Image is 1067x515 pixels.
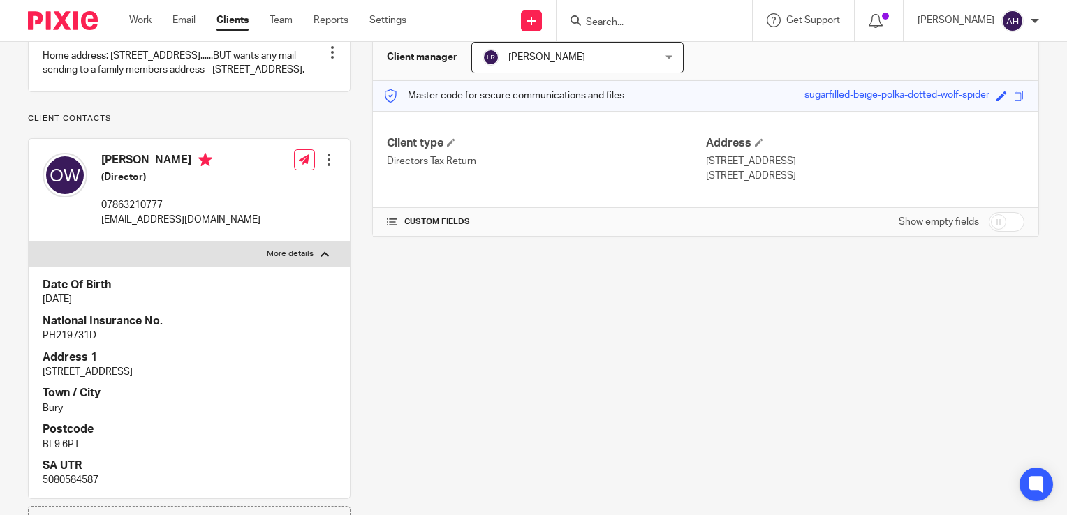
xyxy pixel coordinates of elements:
[786,15,840,25] span: Get Support
[101,213,260,227] p: [EMAIL_ADDRESS][DOMAIN_NAME]
[387,50,457,64] h3: Client manager
[43,401,336,415] p: Bury
[43,386,336,401] h4: Town / City
[314,13,348,27] a: Reports
[706,136,1024,151] h4: Address
[267,248,314,260] p: More details
[43,153,87,197] img: svg%3E
[584,17,710,29] input: Search
[899,215,979,229] label: Show empty fields
[28,11,98,30] img: Pixie
[369,13,406,27] a: Settings
[43,292,336,306] p: [DATE]
[43,365,336,379] p: [STREET_ADDRESS]
[43,314,336,329] h4: National Insurance No.
[101,198,260,212] p: 07863210777
[172,13,196,27] a: Email
[804,88,989,104] div: sugarfilled-beige-polka-dotted-wolf-spider
[706,154,1024,168] p: [STREET_ADDRESS]
[387,136,705,151] h4: Client type
[28,113,351,124] p: Client contacts
[129,13,152,27] a: Work
[1001,10,1024,32] img: svg%3E
[508,52,585,62] span: [PERSON_NAME]
[387,154,705,168] p: Directors Tax Return
[387,216,705,227] h4: CUSTOM FIELDS
[43,438,336,451] p: BL9 6PT
[918,13,994,27] p: [PERSON_NAME]
[270,13,293,27] a: Team
[383,89,624,103] p: Master code for secure communications and files
[43,329,336,343] p: PH219731D
[198,153,212,167] i: Primary
[101,170,260,184] h5: (Director)
[483,49,499,66] img: svg%3E
[706,169,1024,183] p: [STREET_ADDRESS]
[43,473,336,487] p: 5080584587
[216,13,249,27] a: Clients
[43,458,336,473] h4: SA UTR
[43,278,336,292] h4: Date Of Birth
[43,350,336,365] h4: Address 1
[43,422,336,437] h4: Postcode
[101,153,260,170] h4: [PERSON_NAME]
